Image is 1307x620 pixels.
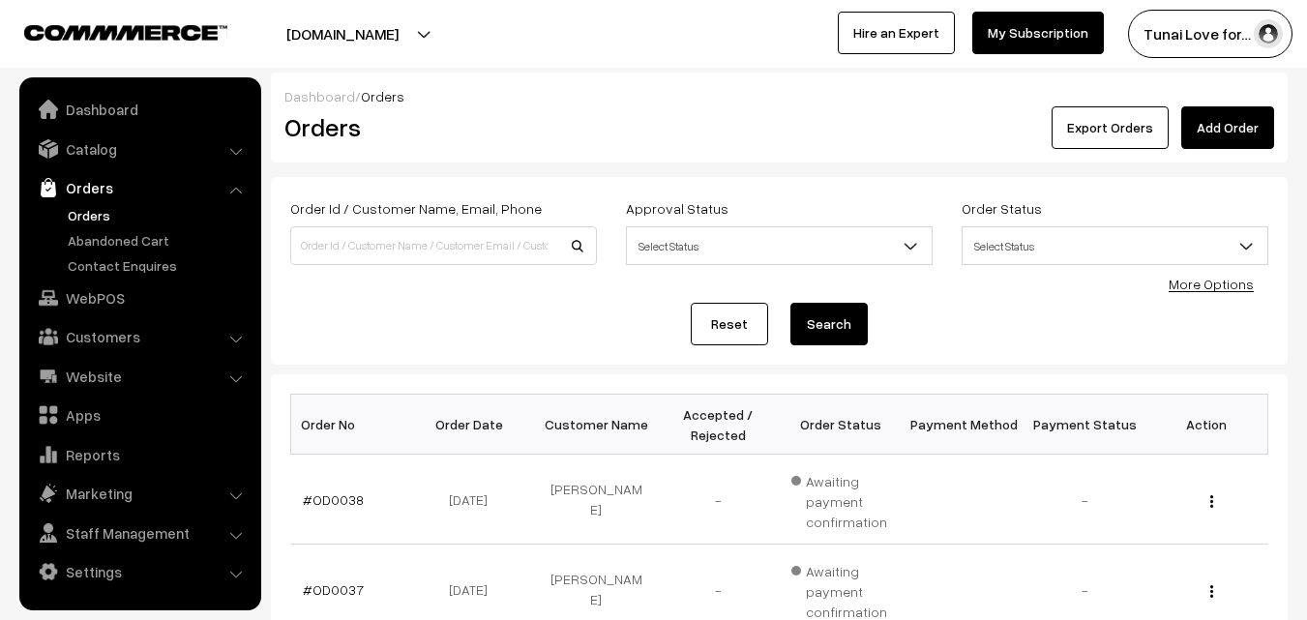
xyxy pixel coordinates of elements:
th: Order No [291,395,413,455]
a: Abandoned Cart [63,230,254,251]
a: #OD0038 [303,491,364,508]
span: Select Status [627,229,932,263]
button: Tunai Love for… [1128,10,1292,58]
td: [PERSON_NAME] [535,455,657,545]
label: Approval Status [626,198,728,219]
a: Hire an Expert [838,12,955,54]
label: Order Id / Customer Name, Email, Phone [290,198,542,219]
div: / [284,86,1274,106]
a: Dashboard [24,92,254,127]
a: COMMMERCE [24,19,193,43]
th: Order Status [780,395,902,455]
a: Customers [24,319,254,354]
th: Order Date [413,395,535,455]
td: - [1024,455,1145,545]
h2: Orders [284,112,595,142]
img: Menu [1210,495,1213,508]
a: WebPOS [24,280,254,315]
a: Apps [24,398,254,432]
button: Search [790,303,868,345]
a: Marketing [24,476,254,511]
a: #OD0037 [303,581,364,598]
button: Export Orders [1052,106,1169,149]
td: [DATE] [413,455,535,545]
td: - [657,455,779,545]
a: Reports [24,437,254,472]
span: Select Status [963,229,1267,263]
a: Orders [24,170,254,205]
a: Dashboard [284,88,355,104]
a: Contact Enquires [63,255,254,276]
th: Accepted / Rejected [657,395,779,455]
input: Order Id / Customer Name / Customer Email / Customer Phone [290,226,597,265]
a: Catalog [24,132,254,166]
th: Customer Name [535,395,657,455]
img: user [1254,19,1283,48]
span: Select Status [626,226,933,265]
span: Awaiting payment confirmation [791,466,890,532]
a: My Subscription [972,12,1104,54]
button: [DOMAIN_NAME] [219,10,466,58]
th: Payment Status [1024,395,1145,455]
a: More Options [1169,276,1254,292]
label: Order Status [962,198,1042,219]
a: Add Order [1181,106,1274,149]
a: Staff Management [24,516,254,550]
a: Reset [691,303,768,345]
span: Orders [361,88,404,104]
th: Action [1145,395,1267,455]
img: COMMMERCE [24,25,227,40]
th: Payment Method [902,395,1024,455]
a: Website [24,359,254,394]
span: Select Status [962,226,1268,265]
a: Settings [24,554,254,589]
img: Menu [1210,585,1213,598]
a: Orders [63,205,254,225]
